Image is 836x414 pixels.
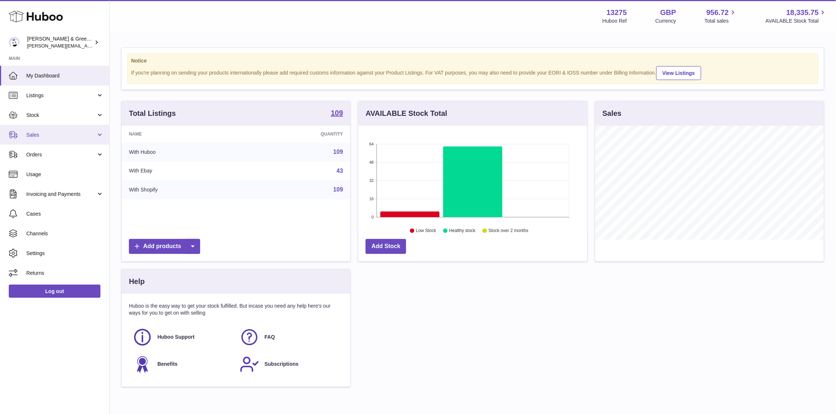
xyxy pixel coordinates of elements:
td: With Ebay [122,162,245,181]
a: 18,335.75 AVAILABLE Stock Total [766,8,827,24]
span: Total sales [705,18,737,24]
a: 109 [331,109,343,118]
h3: Help [129,277,145,286]
text: 0 [372,215,374,219]
span: Invoicing and Payments [26,191,96,198]
span: Stock [26,112,96,119]
text: Stock over 2 months [489,228,528,233]
a: FAQ [240,327,339,347]
span: [PERSON_NAME][EMAIL_ADDRESS][DOMAIN_NAME] [27,43,146,49]
td: With Shopify [122,180,245,199]
td: With Huboo [122,143,245,162]
text: 64 [370,142,374,146]
span: Benefits [157,361,177,368]
span: 956.72 [706,8,729,18]
span: AVAILABLE Stock Total [766,18,827,24]
span: Listings [26,92,96,99]
span: Subscriptions [264,361,298,368]
h3: AVAILABLE Stock Total [366,109,447,118]
text: 16 [370,197,374,201]
a: 956.72 Total sales [705,8,737,24]
text: Low Stock [416,228,436,233]
strong: Notice [131,57,814,64]
p: Huboo is the easy way to get your stock fulfilled. But incase you need any help here's our ways f... [129,303,343,316]
div: If you're planning on sending your products internationally please add required customs informati... [131,65,814,80]
strong: GBP [660,8,676,18]
a: Huboo Support [133,327,232,347]
span: FAQ [264,334,275,341]
strong: 13275 [607,8,627,18]
div: Currency [656,18,676,24]
span: Sales [26,132,96,138]
a: 43 [337,168,343,174]
th: Name [122,126,245,143]
div: [PERSON_NAME] & Green Ltd [27,35,93,49]
a: 109 [333,149,343,155]
h3: Total Listings [129,109,176,118]
a: Log out [9,285,100,298]
strong: 109 [331,109,343,117]
img: ellen@bluebadgecompany.co.uk [9,37,20,48]
text: Healthy stock [449,228,476,233]
span: Huboo Support [157,334,195,341]
h3: Sales [603,109,622,118]
th: Quantity [245,126,351,143]
a: 109 [333,186,343,193]
div: Huboo Ref [603,18,627,24]
span: 18,335.75 [786,8,819,18]
a: Add Stock [366,239,406,254]
span: Cases [26,210,104,217]
a: Benefits [133,354,232,374]
text: 48 [370,160,374,164]
a: Add products [129,239,200,254]
span: Settings [26,250,104,257]
span: Returns [26,270,104,277]
span: Channels [26,230,104,237]
a: View Listings [656,66,701,80]
span: Usage [26,171,104,178]
text: 32 [370,178,374,183]
span: My Dashboard [26,72,104,79]
span: Orders [26,151,96,158]
a: Subscriptions [240,354,339,374]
